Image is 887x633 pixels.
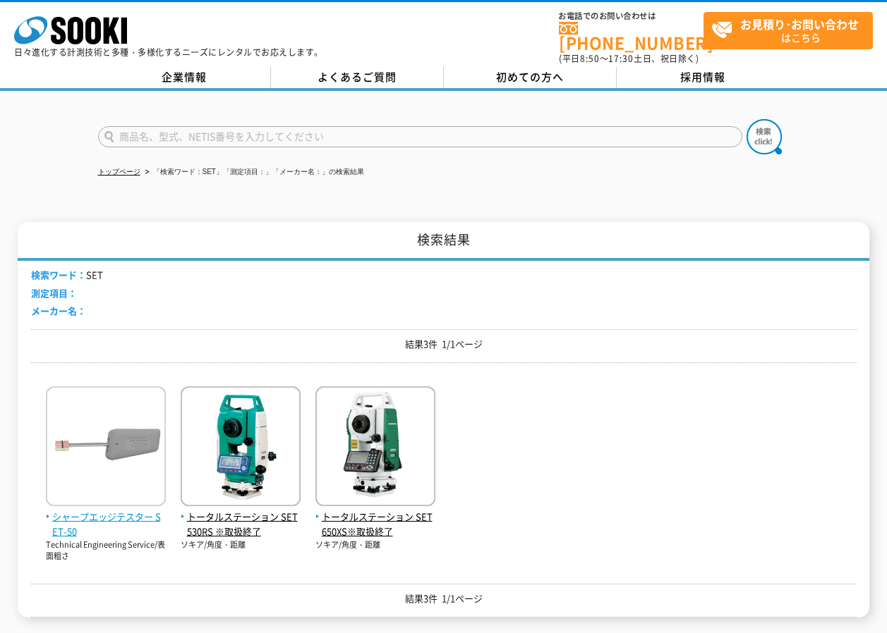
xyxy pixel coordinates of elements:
span: メーカー名： [31,304,86,317]
a: 初めての方へ [444,67,617,88]
a: 採用情報 [617,67,790,88]
a: シャープエッジテスター SET-50 [46,495,166,539]
li: 「検索ワード：SET」「測定項目：」「メーカー名：」の検索結果 [143,165,364,180]
a: トップページ [98,168,140,176]
span: 8:50 [580,52,600,65]
a: [PHONE_NUMBER] [559,22,704,51]
p: Technical Engineering Service/表面粗さ [46,539,166,563]
p: 日々進化する計測技術と多種・多様化するニーズにレンタルでお応えします。 [14,48,323,56]
a: トータルステーション SET650XS※取扱終了 [315,495,435,539]
p: ソキア/角度・距離 [181,539,301,551]
p: ソキア/角度・距離 [315,539,435,551]
img: SET530RS ※取扱終了 [181,386,301,510]
span: 17:30 [608,52,634,65]
p: 結果3件 1/1ページ [31,591,857,606]
h1: 検索結果 [18,222,869,261]
span: はこちら [711,13,872,48]
span: シャープエッジテスター SET-50 [46,510,166,539]
a: お見積り･お問い合わせはこちら [704,12,873,49]
p: 結果3件 1/1ページ [31,337,857,352]
input: 商品名、型式、NETIS番号を入力してください [98,126,742,147]
a: 企業情報 [98,67,271,88]
span: 初めての方へ [496,69,564,85]
img: btn_search.png [747,119,782,154]
a: よくあるご質問 [271,67,444,88]
span: お電話でのお問い合わせは [559,12,704,20]
span: トータルステーション SET530RS ※取扱終了 [181,510,301,539]
li: SET [31,268,103,283]
span: トータルステーション SET650XS※取扱終了 [315,510,435,539]
strong: お見積り･お問い合わせ [740,16,859,32]
img: SET650XS※取扱終了 [315,386,435,510]
a: トータルステーション SET530RS ※取扱終了 [181,495,301,539]
span: 検索ワード： [31,268,86,281]
span: (平日 ～ 土日、祝日除く) [559,52,699,65]
span: 測定項目： [31,286,77,300]
img: SET-50 [46,386,166,510]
